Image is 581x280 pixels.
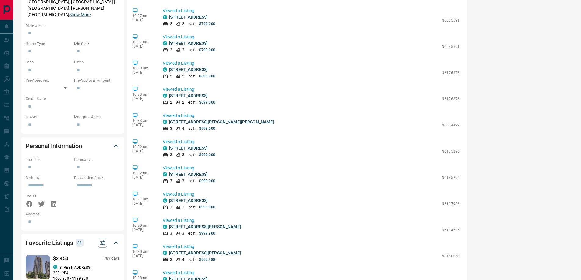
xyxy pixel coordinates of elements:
p: 10:30 am [132,223,154,228]
p: 10:28 am [132,276,154,280]
p: 3 [170,204,172,210]
p: Min Size: [74,41,120,47]
p: [DATE] [132,149,154,153]
p: 4 [182,257,184,262]
p: Birthday: [26,175,71,181]
p: N6156040 [442,253,460,259]
p: Pre-Approval Amount: [74,78,120,83]
p: Mortgage Agent: [74,114,120,120]
h2: Favourite Listings [26,238,73,248]
p: $699,000 [199,73,215,79]
a: [STREET_ADDRESS] [169,67,208,72]
p: 2 [170,73,172,79]
p: Baths: [74,59,120,65]
p: Viewed a Listing [163,165,460,171]
p: - sqft [188,152,195,158]
p: 3 [170,231,172,236]
img: Favourited listing [20,255,56,279]
p: - sqft [188,73,195,79]
div: condos.ca [163,120,167,124]
p: $998,000 [199,126,215,131]
p: 2 [170,47,172,53]
p: 3 [182,152,184,158]
a: [STREET_ADDRESS] [169,146,208,151]
p: Viewed a Listing [163,86,460,93]
p: 2 [182,47,184,53]
div: condos.ca [163,94,167,98]
p: N6135296 [442,149,460,154]
p: 3 [182,231,184,236]
p: $999,000 [199,152,215,158]
p: Address: [26,211,120,217]
button: Show More [69,12,91,18]
div: condos.ca [163,41,167,45]
p: Possession Date: [74,175,120,181]
p: Viewed a Listing [163,60,460,66]
p: [STREET_ADDRESS] [59,265,91,270]
p: 3 [170,257,172,262]
p: 3 [182,204,184,210]
p: 4 [182,126,184,131]
p: - sqft [188,257,195,262]
p: Viewed a Listing [163,139,460,145]
p: - sqft [188,21,195,27]
p: 3 [182,178,184,184]
p: Viewed a Listing [163,243,460,250]
p: - sqft [188,100,195,105]
p: $799,000 [199,21,215,27]
p: 38 [77,239,82,246]
p: $799,000 [199,47,215,53]
p: [DATE] [132,254,154,258]
p: [DATE] [132,44,154,48]
p: $699,000 [199,100,215,105]
p: 10:32 am [132,171,154,175]
a: [STREET_ADDRESS] [169,198,208,203]
p: N6137936 [442,201,460,207]
p: - sqft [188,204,195,210]
p: - sqft [188,47,195,53]
a: [STREET_ADDRESS] [169,41,208,46]
p: Job Title: [26,157,71,162]
p: N6104636 [442,227,460,233]
div: condos.ca [163,198,167,203]
a: [STREET_ADDRESS] [169,15,208,19]
div: Favourite Listings38 [26,236,120,250]
p: [DATE] [132,97,154,101]
p: $2,450 [53,255,68,262]
p: 3 [170,178,172,184]
p: 10:31 am [132,197,154,201]
p: Social: [26,193,71,199]
a: [STREET_ADDRESS][PERSON_NAME][PERSON_NAME] [169,119,274,124]
p: Pre-Approved: [26,78,71,83]
p: Beds: [26,59,71,65]
p: [DATE] [132,175,154,179]
p: 10:30 am [132,250,154,254]
p: 10:37 am [132,14,154,18]
p: 3 [170,126,172,131]
p: $999,900 [199,231,215,236]
p: $999,000 [199,204,215,210]
p: 10:37 am [132,40,154,44]
div: condos.ca [163,67,167,72]
div: condos.ca [163,172,167,176]
p: Viewed a Listing [163,8,460,14]
p: 10:33 am [132,119,154,123]
h2: Personal Information [26,141,82,151]
div: condos.ca [53,265,57,269]
p: Credit Score: [26,96,120,101]
p: 10:33 am [132,92,154,97]
p: 2 BD | 2 BA [53,270,120,276]
p: 2 [182,21,184,27]
p: Viewed a Listing [163,34,460,40]
div: condos.ca [163,225,167,229]
a: [STREET_ADDRESS][PERSON_NAME] [169,250,241,255]
p: [DATE] [132,18,154,22]
p: N6035591 [442,18,460,23]
a: [STREET_ADDRESS] [169,93,208,98]
p: 1789 days [102,256,120,261]
div: Personal Information [26,139,120,153]
p: N6176876 [442,96,460,102]
p: Company: [74,157,120,162]
p: N6135296 [442,175,460,180]
div: condos.ca [163,146,167,150]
